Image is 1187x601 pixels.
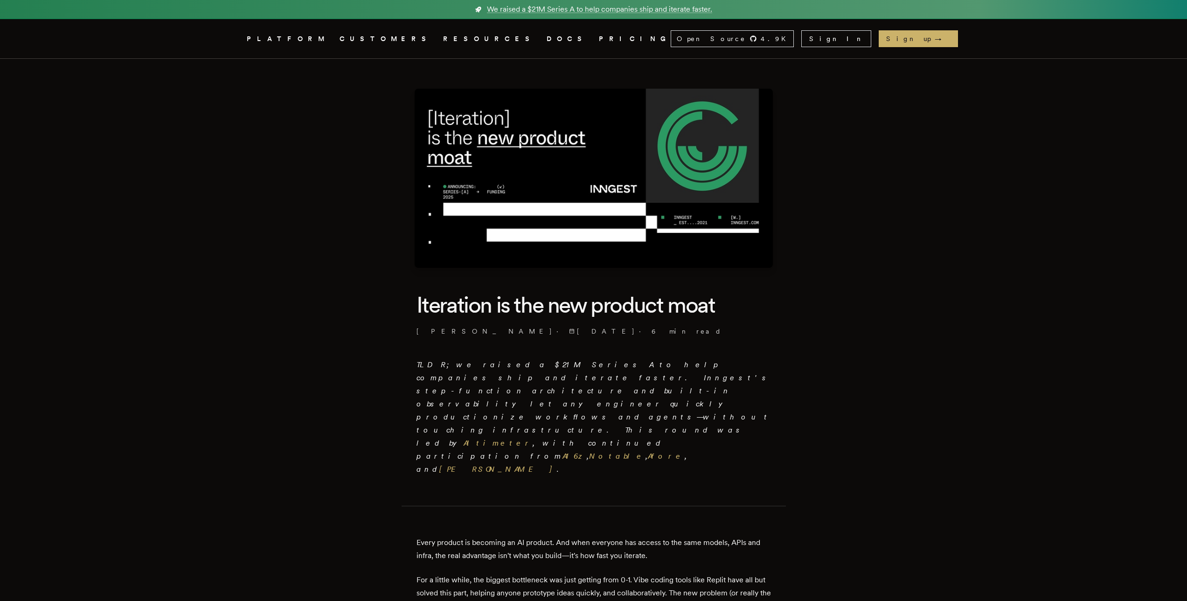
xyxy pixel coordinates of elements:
[439,465,557,474] a: [PERSON_NAME]
[589,452,646,461] a: Notable
[464,439,533,447] a: Altimeter
[416,360,771,474] em: TLDR; we raised a $21M Series A to help companies ship and iterate faster. Inngest's step-functio...
[547,33,588,45] a: DOCS
[677,34,746,43] span: Open Source
[416,327,553,336] a: [PERSON_NAME]
[569,327,635,336] span: [DATE]
[879,30,958,47] a: Sign up
[487,4,712,15] span: We raised a $21M Series A to help companies ship and iterate faster.
[648,452,685,461] a: Afore
[340,33,432,45] a: CUSTOMERS
[801,30,871,47] a: Sign In
[562,452,587,461] a: A16z
[247,33,328,45] button: PLATFORM
[761,34,791,43] span: 4.9 K
[221,19,967,58] nav: Global
[599,33,671,45] a: PRICING
[443,33,535,45] button: RESOURCES
[935,34,951,43] span: →
[415,89,773,268] img: Featured image for Iteration is the new product moat blog post
[416,290,771,319] h1: Iteration is the new product moat
[416,327,771,336] p: · ·
[652,327,722,336] span: 6 min read
[416,536,771,562] p: Every product is becoming an AI product. And when everyone has access to the same models, APIs an...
